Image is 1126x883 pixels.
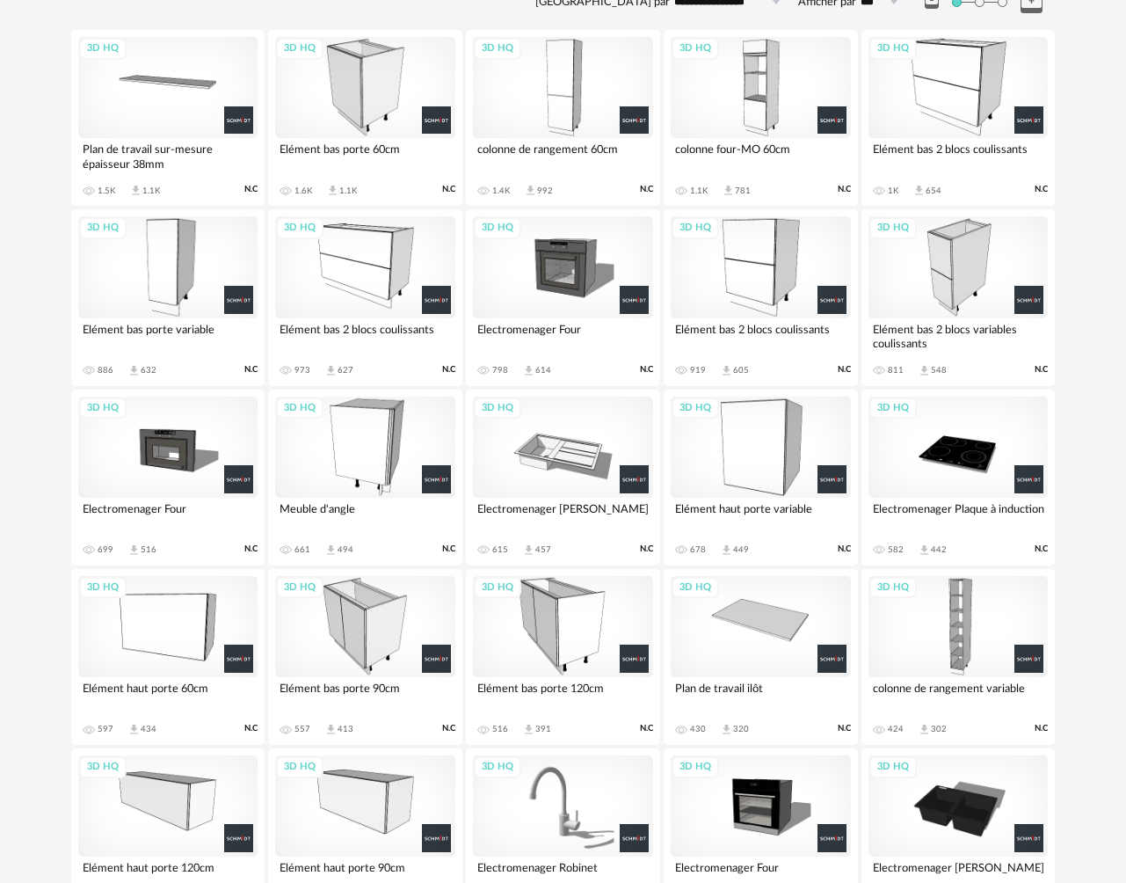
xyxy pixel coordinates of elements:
div: 557 [294,724,310,734]
div: 3D HQ [672,398,719,420]
div: 3D HQ [79,217,127,239]
div: 3D HQ [79,577,127,599]
span: Download icon [918,723,931,736]
div: 1K [888,186,898,196]
div: 3D HQ [276,756,323,778]
span: Download icon [720,364,733,377]
div: 3D HQ [869,756,917,778]
span: N.C [1035,184,1048,195]
span: N.C [838,723,851,734]
div: Meuble d'angle [275,498,455,533]
a: 3D HQ Elément bas 2 blocs coulissants 973 Download icon 627 N.C [268,209,462,385]
div: 1.4K [492,186,510,196]
a: 3D HQ Electromenager Four 699 Download icon 516 N.C [71,390,265,566]
div: colonne de rangement variable [868,677,1049,712]
a: 3D HQ Elément bas 2 blocs coulissants 1K Download icon 654 N.C [861,30,1056,206]
a: 3D HQ Plan de travail sur-mesure épaisseur 38mm 1.5K Download icon 1.1K N.C [71,30,265,206]
div: 391 [535,724,551,734]
div: 678 [690,544,706,555]
div: 3D HQ [672,217,719,239]
div: 430 [690,724,706,734]
span: Download icon [324,723,338,736]
div: 614 [535,365,551,376]
div: 434 [141,724,156,734]
span: N.C [640,544,653,555]
div: Electromenager [PERSON_NAME] [473,498,653,533]
a: 3D HQ Elément bas porte 120cm 516 Download icon 391 N.C [466,569,660,745]
span: N.C [1035,544,1048,555]
span: Download icon [324,544,338,557]
div: Elément bas porte 120cm [473,677,653,712]
a: 3D HQ Elément bas porte variable 886 Download icon 632 N.C [71,209,265,385]
div: 3D HQ [276,217,323,239]
div: 1.5K [98,186,115,196]
div: 615 [492,544,508,555]
span: Download icon [522,544,535,557]
span: N.C [640,723,653,734]
div: Electromenager Four [78,498,258,533]
span: Download icon [720,544,733,557]
span: Download icon [129,184,142,197]
div: 302 [931,724,947,734]
span: N.C [1035,723,1048,734]
div: 3D HQ [276,577,323,599]
a: 3D HQ Electromenager Four 798 Download icon 614 N.C [466,209,660,385]
span: N.C [838,544,851,555]
div: 3D HQ [474,38,521,60]
div: 449 [733,544,749,555]
span: N.C [442,364,455,376]
div: Electromenager Four [473,318,653,354]
div: 320 [733,724,749,734]
div: Elément bas porte 60cm [275,138,455,173]
a: 3D HQ Elément bas porte 60cm 1.6K Download icon 1.1K N.C [268,30,462,206]
span: Download icon [522,364,535,377]
div: Elément bas 2 blocs coulissants [868,138,1049,173]
div: 413 [338,724,353,734]
span: N.C [838,184,851,195]
div: 548 [931,365,947,376]
a: 3D HQ Meuble d'angle 661 Download icon 494 N.C [268,390,462,566]
a: 3D HQ colonne de rangement 60cm 1.4K Download icon 992 N.C [466,30,660,206]
div: Elément bas 2 blocs variables coulissants [868,318,1049,354]
div: 654 [926,186,941,196]
div: 424 [888,724,904,734]
span: Download icon [522,723,535,736]
div: 3D HQ [474,577,521,599]
div: 3D HQ [869,577,917,599]
div: 661 [294,544,310,555]
div: 442 [931,544,947,555]
div: 3D HQ [672,756,719,778]
div: Elément bas 2 blocs coulissants [671,318,851,354]
div: Elément bas porte 90cm [275,677,455,712]
span: Download icon [324,364,338,377]
div: 597 [98,724,113,734]
div: 973 [294,365,310,376]
span: Download icon [524,184,537,197]
div: 992 [537,186,553,196]
div: 457 [535,544,551,555]
div: 3D HQ [79,398,127,420]
div: 3D HQ [672,38,719,60]
div: 1.1K [339,186,357,196]
div: 3D HQ [474,398,521,420]
a: 3D HQ Plan de travail ilôt 430 Download icon 320 N.C [664,569,858,745]
a: 3D HQ Elément haut porte 60cm 597 Download icon 434 N.C [71,569,265,745]
div: 781 [735,186,751,196]
span: N.C [244,184,258,195]
div: 627 [338,365,353,376]
a: 3D HQ colonne four-MO 60cm 1.1K Download icon 781 N.C [664,30,858,206]
span: Download icon [326,184,339,197]
span: Download icon [912,184,926,197]
span: N.C [244,723,258,734]
div: Elément haut porte 60cm [78,677,258,712]
span: N.C [640,364,653,376]
a: 3D HQ Elément bas 2 blocs coulissants 919 Download icon 605 N.C [664,209,858,385]
div: Plan de travail ilôt [671,677,851,712]
div: 3D HQ [276,398,323,420]
div: Electromenager Plaque à induction [868,498,1049,533]
div: Elément bas porte variable [78,318,258,354]
div: colonne four-MO 60cm [671,138,851,173]
div: 3D HQ [474,217,521,239]
span: N.C [244,544,258,555]
div: 3D HQ [276,38,323,60]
